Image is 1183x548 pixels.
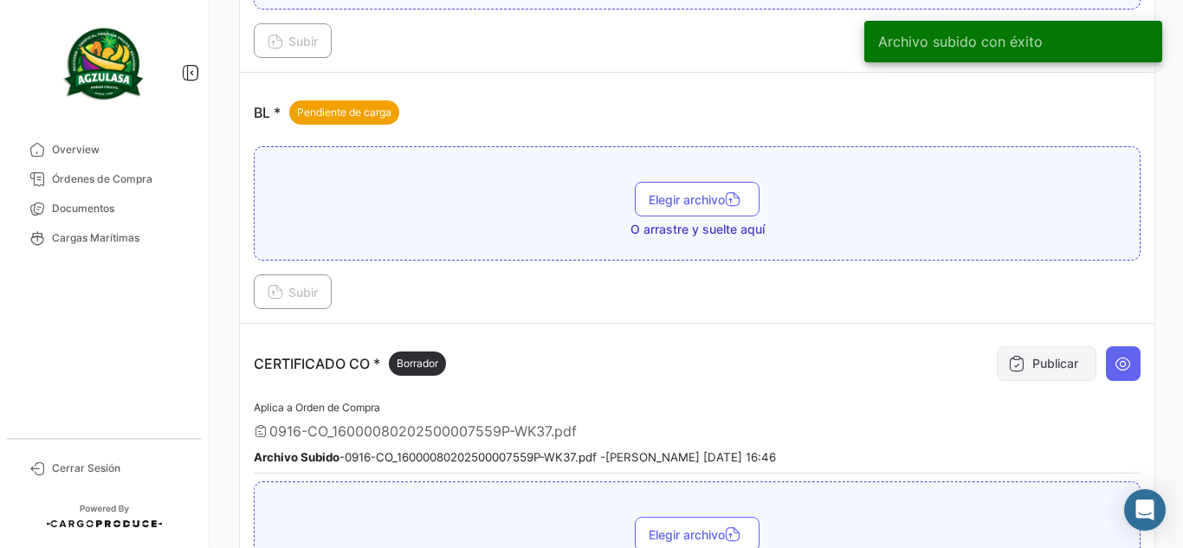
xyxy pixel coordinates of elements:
[635,182,760,216] button: Elegir archivo
[1124,489,1166,531] div: Abrir Intercom Messenger
[52,201,187,216] span: Documentos
[254,450,339,464] b: Archivo Subido
[254,351,446,376] p: CERTIFICADO CO *
[254,23,332,58] button: Subir
[878,33,1043,50] span: Archivo subido con éxito
[14,164,194,194] a: Órdenes de Compra
[630,221,765,238] span: O arrastre y suelte aquí
[52,142,187,158] span: Overview
[14,135,194,164] a: Overview
[52,461,187,476] span: Cerrar Sesión
[297,105,391,120] span: Pendiente de carga
[254,274,332,309] button: Subir
[14,223,194,253] a: Cargas Marítimas
[649,192,746,207] span: Elegir archivo
[254,401,380,414] span: Aplica a Orden de Compra
[14,194,194,223] a: Documentos
[649,527,746,542] span: Elegir archivo
[397,356,438,371] span: Borrador
[997,346,1096,381] button: Publicar
[52,171,187,187] span: Órdenes de Compra
[268,285,318,300] span: Subir
[268,34,318,48] span: Subir
[269,422,577,440] span: 0916-CO_16000080202500007559P-WK37.pdf
[52,230,187,246] span: Cargas Marítimas
[61,21,147,107] img: agzulasa-logo.png
[254,450,776,464] small: - 0916-CO_16000080202500007559P-WK37.pdf - [PERSON_NAME] [DATE] 16:46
